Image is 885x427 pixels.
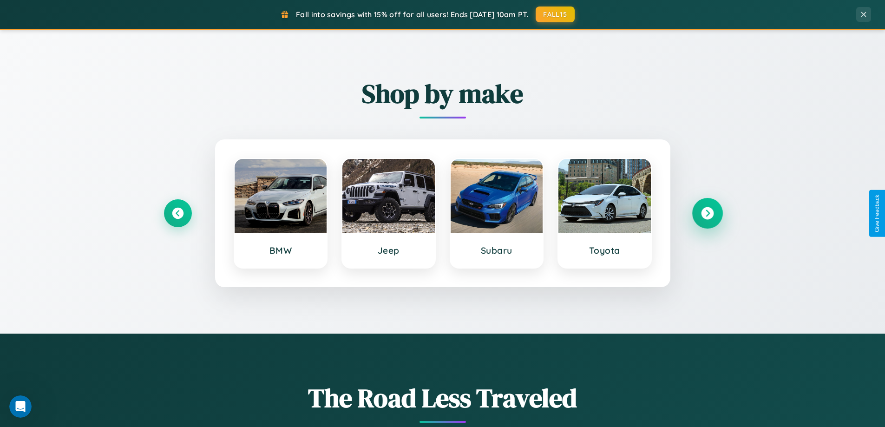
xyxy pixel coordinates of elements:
[244,245,318,256] h3: BMW
[460,245,534,256] h3: Subaru
[9,395,32,418] iframe: Intercom live chat
[164,380,721,416] h1: The Road Less Traveled
[352,245,426,256] h3: Jeep
[874,195,880,232] div: Give Feedback
[164,76,721,112] h2: Shop by make
[568,245,642,256] h3: Toyota
[536,7,575,22] button: FALL15
[296,10,529,19] span: Fall into savings with 15% off for all users! Ends [DATE] 10am PT.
